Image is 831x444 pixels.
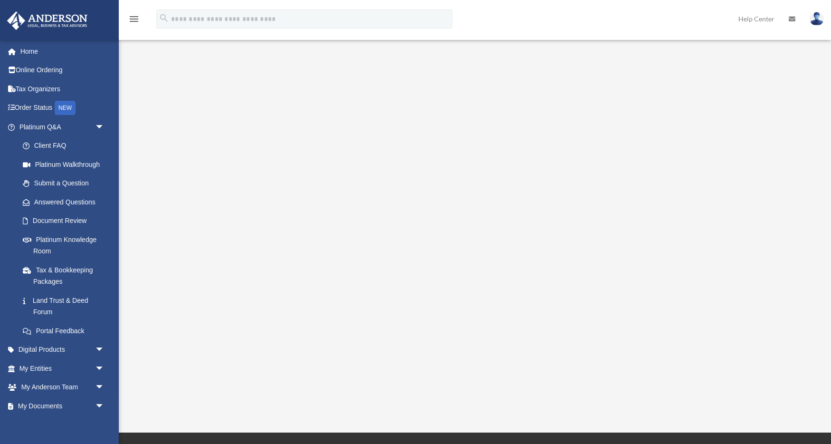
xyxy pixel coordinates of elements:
[7,117,119,136] a: Platinum Q&Aarrow_drop_down
[7,61,119,80] a: Online Ordering
[7,396,119,415] a: My Documentsarrow_drop_down
[128,13,140,25] i: menu
[55,101,76,115] div: NEW
[13,230,119,261] a: Platinum Knowledge Room
[128,17,140,25] a: menu
[7,340,119,359] a: Digital Productsarrow_drop_down
[7,42,119,61] a: Home
[95,359,114,378] span: arrow_drop_down
[7,79,119,98] a: Tax Organizers
[7,359,119,378] a: My Entitiesarrow_drop_down
[13,261,119,291] a: Tax & Bookkeeping Packages
[810,12,824,26] img: User Pic
[95,340,114,360] span: arrow_drop_down
[4,11,90,30] img: Anderson Advisors Platinum Portal
[7,378,119,397] a: My Anderson Teamarrow_drop_down
[7,98,119,118] a: Order StatusNEW
[13,193,119,212] a: Answered Questions
[13,155,114,174] a: Platinum Walkthrough
[95,378,114,397] span: arrow_drop_down
[217,61,730,346] iframe: <span data-mce-type="bookmark" style="display: inline-block; width: 0px; overflow: hidden; line-h...
[13,291,119,321] a: Land Trust & Deed Forum
[13,321,119,340] a: Portal Feedback
[95,396,114,416] span: arrow_drop_down
[13,174,119,193] a: Submit a Question
[13,136,119,155] a: Client FAQ
[159,13,169,23] i: search
[13,212,119,231] a: Document Review
[95,117,114,137] span: arrow_drop_down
